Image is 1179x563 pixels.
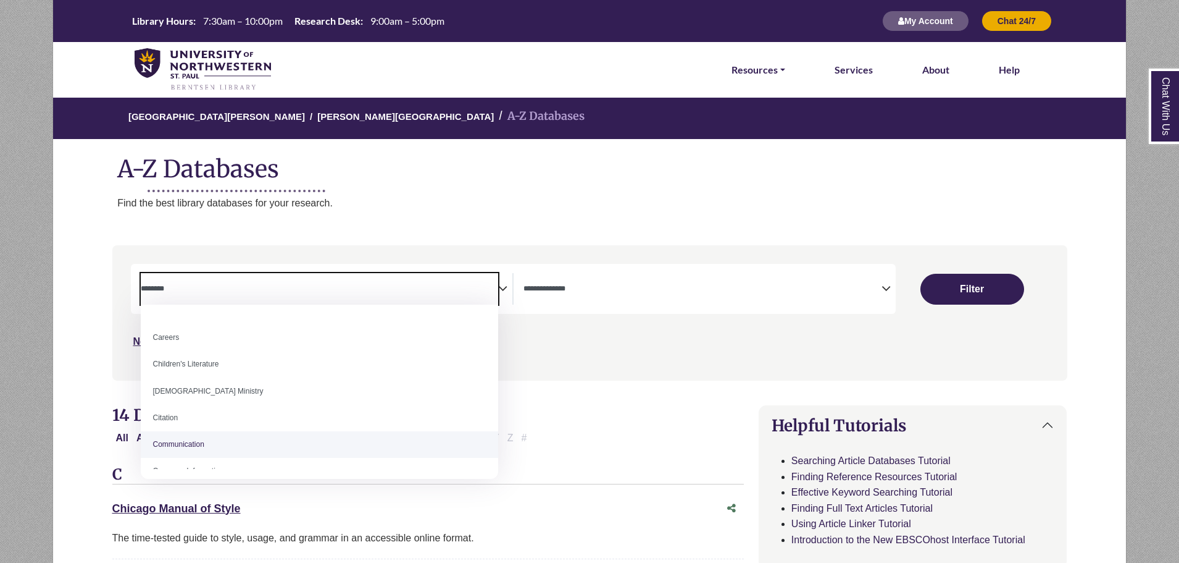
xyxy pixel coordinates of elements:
table: Hours Today [127,14,449,26]
span: 9:00am – 5:00pm [370,15,444,27]
span: 7:30am – 10:00pm [203,15,283,27]
a: Finding Reference Resources Tutorial [791,472,957,482]
a: [GEOGRAPHIC_DATA][PERSON_NAME] [128,109,305,122]
button: All [112,430,132,446]
a: Using Article Linker Tutorial [791,519,911,529]
nav: Search filters [112,245,1067,380]
a: About [922,62,949,78]
li: A-Z Databases [494,108,585,125]
button: Chat 24/7 [981,11,1052,32]
div: Alpha-list to filter by first letter of database name [112,432,532,442]
a: Effective Keyword Searching Tutorial [791,487,952,497]
a: Hours Today [127,14,449,28]
li: [DEMOGRAPHIC_DATA] Ministry [141,378,498,405]
li: Children's Literature [141,351,498,378]
h3: C [112,466,744,485]
th: Research Desk: [290,14,364,27]
p: Find the best library databases for your research. [117,195,1126,211]
li: Careers [141,324,498,351]
a: Help [999,62,1020,78]
h1: A-Z Databases [53,145,1126,183]
li: Company Information [141,458,498,485]
a: Not sure where to start? Check our Recommended Databases. [133,336,427,347]
li: Citation [141,405,498,431]
button: Submit for Search Results [920,274,1024,305]
a: Finding Full Text Articles Tutorial [791,503,933,514]
th: Library Hours: [127,14,196,27]
a: My Account [882,15,969,26]
span: 14 Databases [112,405,214,425]
nav: breadcrumb [52,96,1126,139]
a: Chicago Manual of Style [112,502,241,515]
a: Searching Article Databases Tutorial [791,455,951,466]
button: Filter Results A [133,430,148,446]
a: Resources [731,62,785,78]
button: Share this database [719,497,744,520]
div: The time-tested guide to style, usage, and grammar in an accessible online format. [112,530,744,546]
img: library_home [135,48,271,91]
button: My Account [882,11,969,32]
textarea: Search [141,285,499,295]
a: Services [835,62,873,78]
a: [PERSON_NAME][GEOGRAPHIC_DATA] [317,109,494,122]
textarea: Search [523,285,881,295]
a: Chat 24/7 [981,15,1052,26]
button: Helpful Tutorials [759,406,1067,445]
li: Communication [141,431,498,458]
a: Introduction to the New EBSCOhost Interface Tutorial [791,535,1025,545]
